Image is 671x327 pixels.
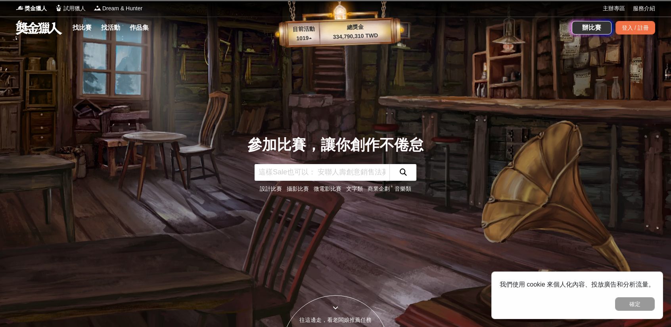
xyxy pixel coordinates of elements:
[16,4,24,12] img: Logo
[368,185,390,192] a: 商業企劃
[314,185,341,192] a: 微電影比賽
[25,4,47,13] span: 獎金獵人
[395,185,411,192] a: 音樂類
[319,22,391,33] p: 總獎金
[260,185,282,192] a: 設計比賽
[127,22,152,33] a: 作品集
[55,4,63,12] img: Logo
[282,316,389,324] div: 往這邊走，看老闆娘推薦任務
[16,4,47,13] a: Logo獎金獵人
[346,185,363,192] a: 文字類
[320,31,391,42] p: 334,790,310 TWD
[615,297,655,311] button: 確定
[288,34,320,43] p: 1019 ▴
[500,281,655,288] span: 我們使用 cookie 來個人化內容、投放廣告和分析流量。
[94,4,102,12] img: Logo
[255,164,389,181] input: 這樣Sale也可以： 安聯人壽創意銷售法募集
[98,22,123,33] a: 找活動
[287,185,309,192] a: 攝影比賽
[615,21,655,34] div: 登入 / 註冊
[603,4,625,13] a: 主辦專區
[572,21,612,34] a: 辦比賽
[55,4,86,13] a: Logo試用獵人
[69,22,95,33] a: 找比賽
[94,4,142,13] a: LogoDream & Hunter
[247,134,424,156] div: 參加比賽，讓你創作不倦怠
[288,25,320,34] p: 目前活動
[102,4,142,13] span: Dream & Hunter
[633,4,655,13] a: 服務介紹
[63,4,86,13] span: 試用獵人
